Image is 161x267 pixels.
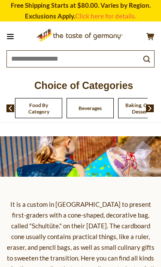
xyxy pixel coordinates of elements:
[123,102,161,115] a: Baking, Cakes, Desserts
[6,77,161,94] p: Choice of Categories
[146,104,154,112] img: next arrow
[6,104,15,112] img: previous arrow
[20,102,58,115] a: Food By Category
[75,12,136,20] a: Click here for details.
[79,105,102,111] a: Beverages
